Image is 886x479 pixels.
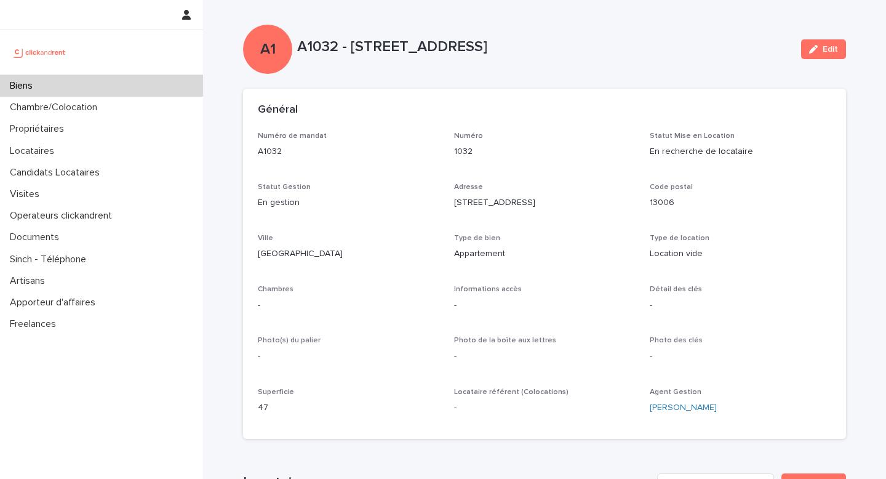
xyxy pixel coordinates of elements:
p: - [258,299,439,312]
span: Code postal [650,183,693,191]
p: Visites [5,188,49,200]
p: Location vide [650,248,831,260]
p: Freelances [5,318,66,330]
p: En recherche de locataire [650,145,831,158]
p: - [454,350,636,363]
img: UCB0brd3T0yccxBKYDjQ [10,40,70,65]
p: Propriétaires [5,123,74,135]
p: Sinch - Téléphone [5,254,96,265]
p: Artisans [5,275,55,287]
button: Edit [801,39,846,59]
span: Numéro de mandat [258,132,327,140]
p: Documents [5,231,69,243]
span: Photo de la boîte aux lettres [454,337,556,344]
p: 1032 [454,145,636,158]
p: En gestion [258,196,439,209]
span: Ville [258,235,273,242]
span: Informations accès [454,286,522,293]
p: - [650,350,831,363]
span: Type de location [650,235,709,242]
span: Chambres [258,286,293,293]
span: Adresse [454,183,483,191]
span: Superficie [258,388,294,396]
span: Photo(s) du palier [258,337,321,344]
p: - [454,299,636,312]
span: Locataire référent (Colocations) [454,388,569,396]
p: Biens [5,80,42,92]
p: 13006 [650,196,831,209]
p: Apporteur d'affaires [5,297,105,308]
a: [PERSON_NAME] [650,401,717,414]
span: Agent Gestion [650,388,701,396]
p: [GEOGRAPHIC_DATA] [258,248,439,260]
p: [STREET_ADDRESS] [454,196,636,209]
p: Chambre/Colocation [5,102,107,113]
h2: Général [258,103,298,117]
span: Photo des clés [650,337,703,344]
p: A1032 [258,145,439,158]
p: - [650,299,831,312]
p: - [258,350,439,363]
p: Appartement [454,248,636,260]
p: 47 [258,401,439,414]
span: Edit [823,45,838,54]
p: A1032 - [STREET_ADDRESS] [297,38,791,56]
span: Détail des clés [650,286,702,293]
p: Operateurs clickandrent [5,210,122,222]
p: Locataires [5,145,64,157]
span: Statut Mise en Location [650,132,735,140]
span: Numéro [454,132,483,140]
span: Type de bien [454,235,500,242]
p: - [454,401,636,414]
p: Candidats Locataires [5,167,110,179]
span: Statut Gestion [258,183,311,191]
